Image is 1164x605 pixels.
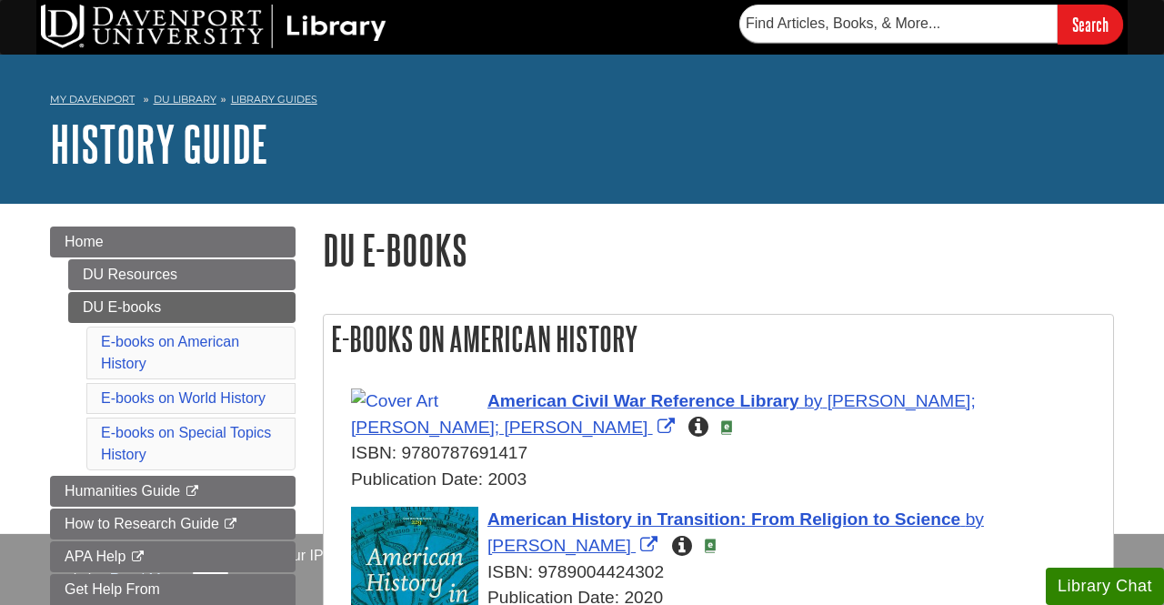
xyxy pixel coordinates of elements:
[739,5,1058,43] input: Find Articles, Books, & More...
[50,92,135,107] a: My Davenport
[231,93,317,106] a: Library Guides
[351,440,1104,467] div: ISBN: 9780787691417
[351,391,976,437] span: [PERSON_NAME]; [PERSON_NAME]; [PERSON_NAME]
[101,390,266,406] a: E-books on World History
[324,315,1113,363] h2: E-books on American History
[68,259,296,290] a: DU Resources
[50,509,296,539] a: How to Research Guide
[351,388,478,415] img: Cover Art
[703,539,717,553] img: e-Book
[130,551,145,563] i: This link opens in a new window
[1046,568,1164,605] button: Library Chat
[223,519,238,530] i: This link opens in a new window
[323,227,1114,273] h1: DU E-books
[154,93,216,106] a: DU Library
[50,227,296,257] a: Home
[351,391,976,437] a: Link opens in new window
[351,467,1104,493] div: Publication Date: 2003
[487,509,960,529] span: American History in Transition: From Religion to Science
[65,516,219,531] span: How to Research Guide
[185,486,200,498] i: This link opens in a new window
[41,5,386,48] img: DU Library
[719,420,734,435] img: e-Book
[68,292,296,323] a: DU E-books
[50,541,296,572] a: APA Help
[65,234,104,249] span: Home
[65,483,180,499] span: Humanities Guide
[1058,5,1123,44] input: Search
[966,509,984,529] span: by
[739,5,1123,44] form: Searches DU Library's articles, books, and more
[65,549,125,564] span: APA Help
[101,425,271,462] a: E-books on Special Topics History
[50,116,268,172] a: History Guide
[101,334,239,371] a: E-books on American History
[50,87,1114,116] nav: breadcrumb
[487,536,631,555] span: [PERSON_NAME]
[50,476,296,507] a: Humanities Guide
[804,391,822,410] span: by
[487,509,984,555] a: Link opens in new window
[351,560,1104,586] div: ISBN: 9789004424302
[487,391,799,410] span: American Civil War Reference Library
